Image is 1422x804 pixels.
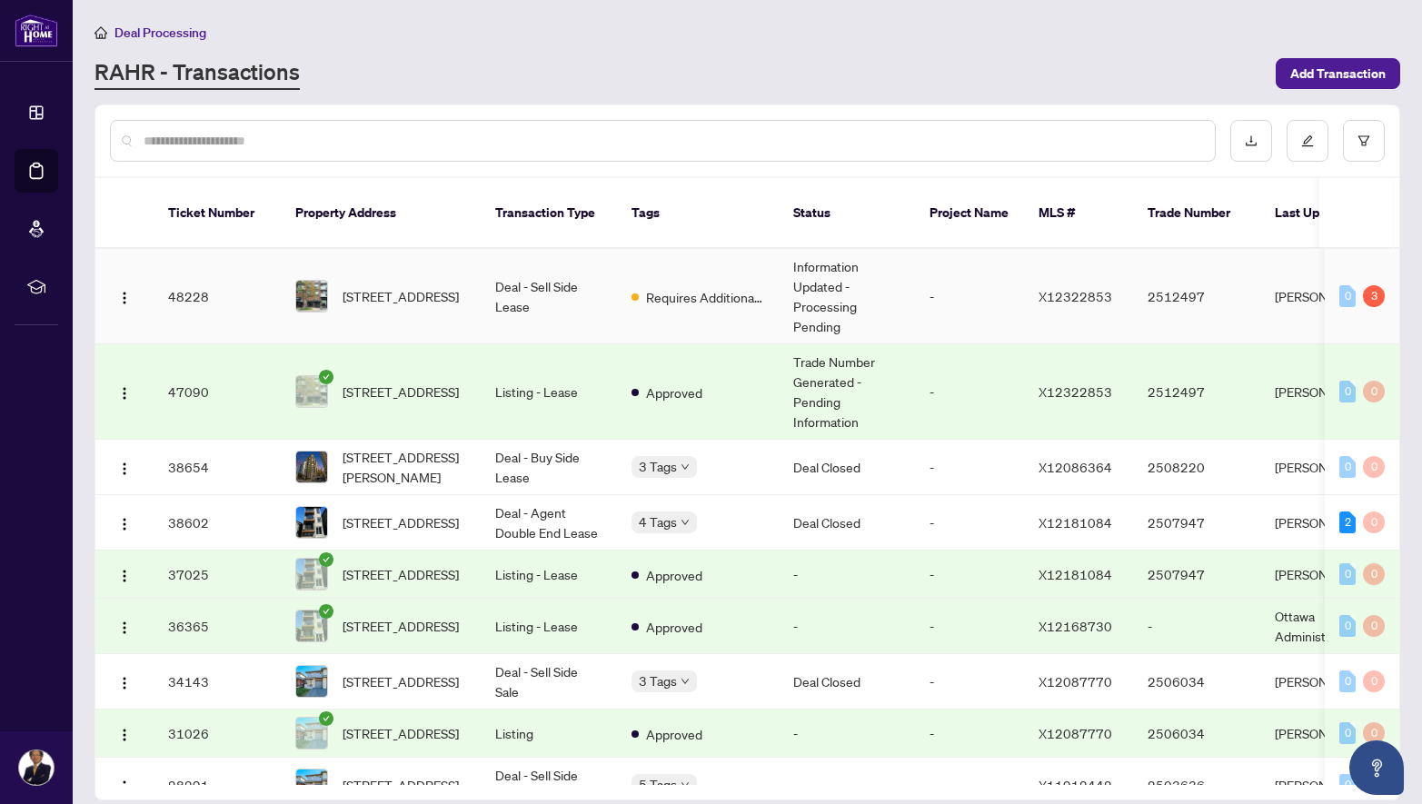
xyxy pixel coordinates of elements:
span: Approved [646,565,702,585]
span: X12181084 [1039,514,1112,531]
span: Approved [646,617,702,637]
td: - [915,710,1024,758]
th: Property Address [281,178,481,249]
span: X12181084 [1039,566,1112,582]
td: 37025 [154,551,281,599]
span: down [681,677,690,686]
button: filter [1343,120,1385,162]
td: Deal Closed [779,495,915,551]
img: Logo [117,620,132,635]
td: [PERSON_NAME] [1260,495,1397,551]
td: - [779,551,915,599]
td: 38654 [154,440,281,495]
span: down [681,780,690,789]
span: [STREET_ADDRESS] [343,723,459,743]
td: 2506034 [1133,654,1260,710]
td: [PERSON_NAME] [1260,710,1397,758]
th: Tags [617,178,779,249]
button: Logo [110,611,139,640]
img: Logo [117,728,132,742]
td: 47090 [154,344,281,440]
button: Logo [110,377,139,406]
td: - [779,710,915,758]
span: Requires Additional Docs [646,287,764,307]
div: 0 [1363,381,1385,402]
div: 0 [1339,456,1356,478]
div: 0 [1339,670,1356,692]
img: Logo [117,291,132,305]
td: - [915,551,1024,599]
img: Logo [117,779,132,794]
div: 0 [1363,511,1385,533]
button: edit [1287,120,1328,162]
img: thumbnail-img [296,376,327,407]
span: Deal Processing [114,25,206,41]
td: [PERSON_NAME] [1260,344,1397,440]
td: - [915,440,1024,495]
td: Information Updated - Processing Pending [779,249,915,344]
div: 0 [1339,381,1356,402]
button: Logo [110,560,139,589]
img: Logo [117,517,132,531]
td: 31026 [154,710,281,758]
div: 0 [1339,774,1356,796]
img: Profile Icon [19,750,54,785]
td: Ottawa Administrator [1260,599,1397,654]
span: home [94,26,107,39]
td: 2508220 [1133,440,1260,495]
td: [PERSON_NAME] [1260,654,1397,710]
td: - [1133,599,1260,654]
span: X12086364 [1039,459,1112,475]
img: Logo [117,462,132,476]
th: Project Name [915,178,1024,249]
td: - [915,344,1024,440]
th: Transaction Type [481,178,617,249]
button: Logo [110,282,139,311]
span: [STREET_ADDRESS] [343,775,459,795]
button: Logo [110,667,139,696]
img: thumbnail-img [296,666,327,697]
td: Listing [481,710,617,758]
td: 36365 [154,599,281,654]
span: edit [1301,134,1314,147]
td: - [779,599,915,654]
span: Approved [646,724,702,744]
th: Ticket Number [154,178,281,249]
img: Logo [117,386,132,401]
img: thumbnail-img [296,507,327,538]
button: Open asap [1349,740,1404,795]
img: thumbnail-img [296,769,327,800]
span: 5 Tags [639,774,677,795]
img: thumbnail-img [296,452,327,482]
span: down [681,518,690,527]
td: - [915,249,1024,344]
td: Listing - Lease [481,344,617,440]
td: 2507947 [1133,495,1260,551]
th: Last Updated By [1260,178,1397,249]
td: 48228 [154,249,281,344]
span: X12087770 [1039,673,1112,690]
div: 0 [1363,722,1385,744]
td: - [915,495,1024,551]
td: 2512497 [1133,249,1260,344]
div: 0 [1363,456,1385,478]
span: down [681,462,690,471]
td: [PERSON_NAME] [1260,249,1397,344]
span: X12322853 [1039,288,1112,304]
td: 2512497 [1133,344,1260,440]
span: X11912442 [1039,777,1112,793]
img: thumbnail-img [296,610,327,641]
td: Deal - Sell Side Sale [481,654,617,710]
span: check-circle [319,552,333,567]
div: 2 [1339,511,1356,533]
span: Approved [646,382,702,402]
span: check-circle [319,604,333,619]
span: X12087770 [1039,725,1112,741]
td: [PERSON_NAME] [1260,440,1397,495]
th: Trade Number [1133,178,1260,249]
th: Status [779,178,915,249]
span: check-circle [319,711,333,726]
button: Add Transaction [1276,58,1400,89]
span: download [1245,134,1258,147]
button: Logo [110,770,139,799]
